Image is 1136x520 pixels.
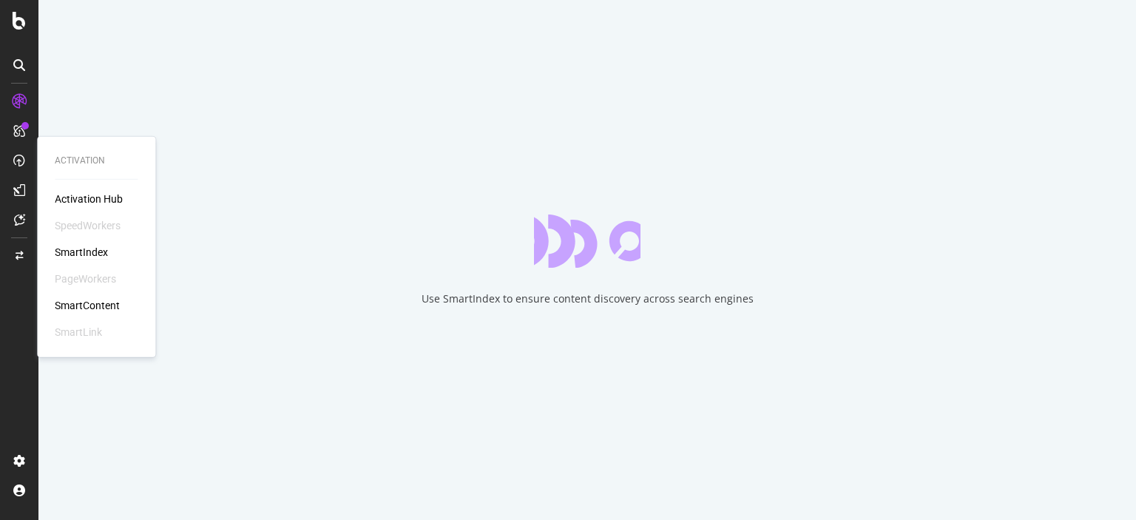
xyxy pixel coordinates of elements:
[422,291,754,306] div: Use SmartIndex to ensure content discovery across search engines
[534,215,640,268] div: animation
[55,192,123,206] a: Activation Hub
[55,245,108,260] a: SmartIndex
[55,218,121,233] div: SpeedWorkers
[55,325,102,340] div: SmartLink
[55,271,116,286] div: PageWorkers
[55,155,138,167] div: Activation
[55,298,120,313] a: SmartContent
